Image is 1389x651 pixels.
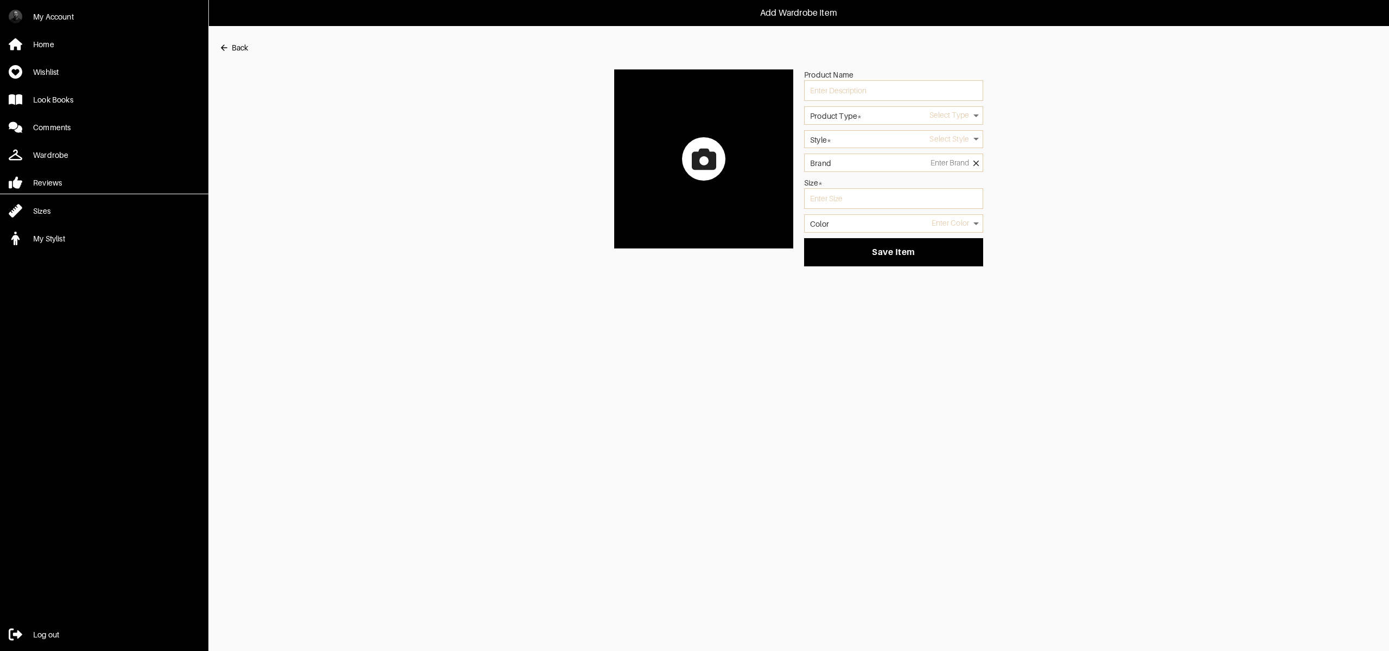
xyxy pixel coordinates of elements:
div: Comments [33,122,71,133]
input: Enter Size [804,188,983,209]
span: Save Item [813,247,974,258]
div: Size* [804,177,983,188]
button: Back [219,37,248,59]
label: Product Type* [810,112,862,120]
div: style options [805,131,982,148]
div: Reviews [33,177,62,188]
button: Save Item [804,238,983,266]
input: Enter Description [804,80,983,101]
div: Wardrobe [33,150,68,161]
div: Back [232,42,248,53]
div: Look Books [33,94,73,105]
div: Product Name [804,69,983,80]
p: Add Wardrobe Item [760,7,837,20]
img: AbyKaypeSwYygat26eqh2nEo [9,10,22,23]
div: Home [33,39,54,50]
div: Log out [33,629,59,640]
div: My Account [33,11,74,22]
div: product options [805,107,982,124]
div: Wishlist [33,67,59,78]
label: Style* [810,136,831,144]
div: color options [805,215,982,232]
div: Sizes [33,206,50,216]
label: Brand [810,159,831,167]
label: Color [810,220,829,228]
input: Enter Brand [804,154,983,172]
div: My Stylist [33,233,65,244]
